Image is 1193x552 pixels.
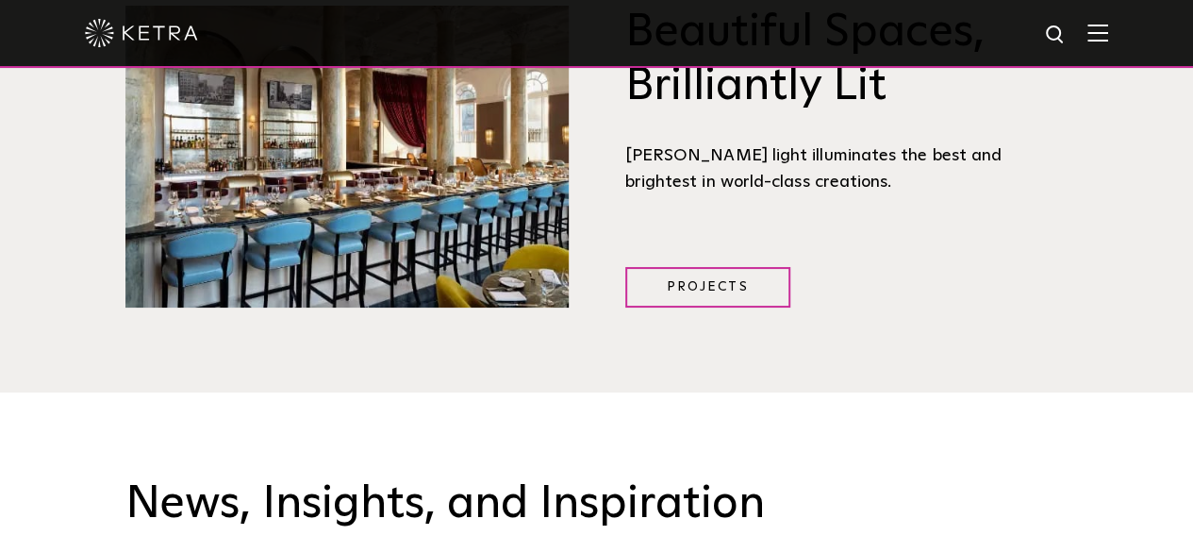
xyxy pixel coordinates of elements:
[125,477,1069,532] h3: News, Insights, and Inspiration
[625,142,1069,196] div: [PERSON_NAME] light illuminates the best and brightest in world-class creations.
[1044,24,1068,47] img: search icon
[625,267,790,308] a: Projects
[1087,24,1108,42] img: Hamburger%20Nav.svg
[85,19,198,47] img: ketra-logo-2019-white
[125,6,569,308] img: Brilliantly Lit@2x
